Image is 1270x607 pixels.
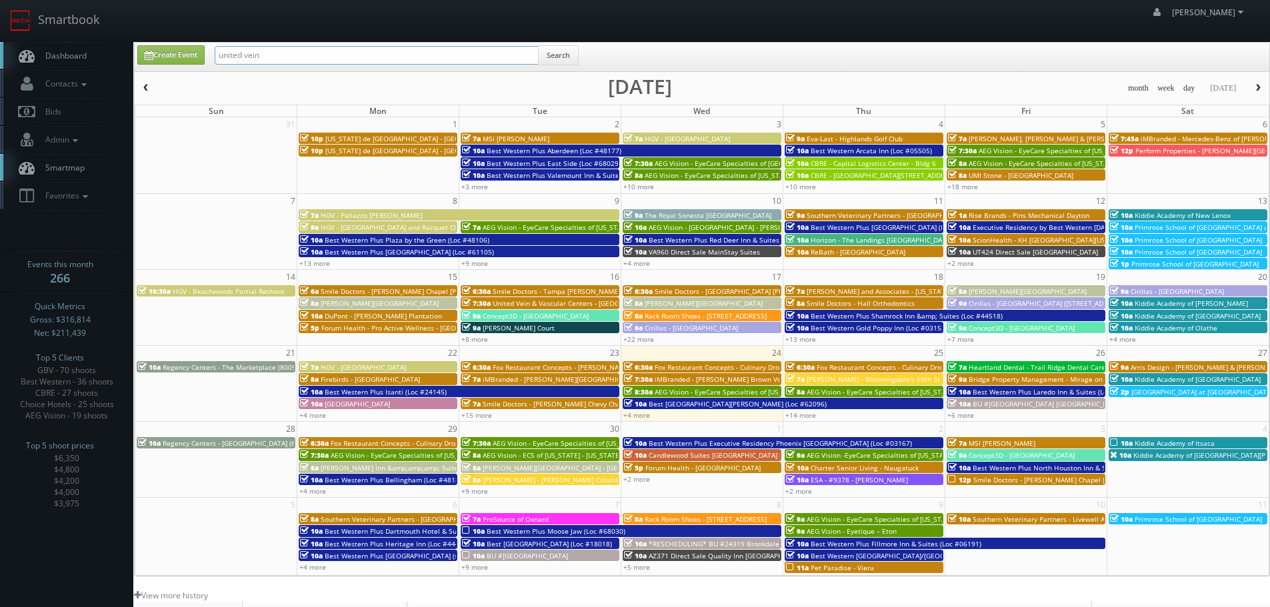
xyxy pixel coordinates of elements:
span: 7a [786,374,805,384]
span: iMBranded - [PERSON_NAME] Brown Volkswagen [655,374,811,384]
span: Best Western Plus North Houston Inn & Suites (Loc #44475) [973,463,1165,472]
span: 10a [786,223,809,232]
button: day [1179,80,1200,97]
span: Firebirds - [GEOGRAPHIC_DATA] [321,374,420,384]
span: [PERSON_NAME][GEOGRAPHIC_DATA] [969,287,1087,296]
span: 10a [1110,323,1133,332]
a: +4 more [623,259,650,268]
span: BU #[GEOGRAPHIC_DATA] [487,551,568,560]
span: 12p [1110,146,1133,155]
span: Best Western Plus [GEOGRAPHIC_DATA] (Loc #64008) [811,223,980,232]
span: 10a [948,399,971,408]
span: Fox Restaurant Concepts - Culinary Dropout - [GEOGRAPHIC_DATA] [655,362,865,372]
span: HGV - Beachwoods Partial Reshoot [173,287,285,296]
span: Southern Veterinary Partners - [GEOGRAPHIC_DATA][PERSON_NAME] [807,211,1025,220]
span: 10a [624,247,647,257]
span: 10a [462,171,485,180]
span: Concept3D - [GEOGRAPHIC_DATA] [483,311,589,320]
span: 5p [300,323,319,332]
span: 10a [1110,211,1133,220]
span: Kiddie Academy of [GEOGRAPHIC_DATA] [1135,311,1261,320]
span: 8a [462,463,481,472]
span: 10a [948,514,971,524]
span: AEG Vision - Eyetique – Eton [807,526,897,536]
span: 10:30a [138,287,171,296]
span: [PERSON_NAME] [1172,7,1247,18]
span: 10p [300,134,323,143]
span: 8:30a [624,387,653,396]
span: CBRE - [GEOGRAPHIC_DATA][STREET_ADDRESS][GEOGRAPHIC_DATA] [811,171,1024,180]
h2: [DATE] [608,80,672,93]
span: 8a [462,475,481,484]
span: ProSource of Oxnard [483,514,549,524]
span: 10a [300,399,323,408]
span: 10a [1110,438,1133,448]
span: Executive Residency by Best Western [DATE] (Loc #44764) [973,223,1158,232]
span: 10a [786,311,809,320]
span: 9a [948,323,967,332]
span: [PERSON_NAME][GEOGRAPHIC_DATA] [321,299,439,308]
span: 7:45a [1110,134,1139,143]
span: Kiddie Academy of [GEOGRAPHIC_DATA] [1135,374,1261,384]
span: 10a [786,539,809,548]
span: 10a [1110,247,1133,257]
button: [DATE] [1205,80,1241,97]
span: Concept3D - [GEOGRAPHIC_DATA] [969,450,1075,460]
span: 9a [786,134,805,143]
span: Kiddie Academy of [PERSON_NAME] [1135,299,1248,308]
span: Southern Veterinary Partners - [GEOGRAPHIC_DATA] [321,514,486,524]
span: 10a [948,463,971,472]
a: +2 more [785,486,812,496]
span: Wed [693,105,710,117]
span: 10a [300,551,323,560]
span: 7a [948,438,967,448]
span: Forum Health - [GEOGRAPHIC_DATA] [645,463,761,472]
a: +9 more [461,562,488,572]
span: 8a [300,374,319,384]
span: 9a [1110,287,1129,296]
span: 9a [1110,362,1129,372]
a: View more history [134,590,208,601]
span: 10a [300,539,323,548]
span: Kiddie Academy of Itsaca [1135,438,1215,448]
span: 7a [786,287,805,296]
span: Fox Restaurant Concepts - Culinary Dropout - [GEOGRAPHIC_DATA] [817,362,1027,372]
span: Rack Room Shoes - [STREET_ADDRESS] [645,311,767,320]
span: 10a [1110,235,1133,245]
span: AEG Vision - EyeCare Specialties of [US_STATE] - Carolina Family Vision [969,159,1194,168]
span: Eva-Last - Highlands Golf Club [807,134,903,143]
span: 8a [786,299,805,308]
span: 8a [462,450,481,460]
span: CBRE - Capital Logistics Center - Bldg 6 [811,159,936,168]
a: +6 more [947,410,974,420]
span: Southern Veterinary Partners - Livewell Animal Urgent Care of [GEOGRAPHIC_DATA] [973,514,1239,524]
span: Best Western Plus Valemount Inn & Suites (Loc #62120) [487,171,666,180]
span: Smartmap [39,162,85,173]
span: Cirillas - [GEOGRAPHIC_DATA] [1131,287,1224,296]
span: 7a [462,134,481,143]
span: 8a [624,299,643,308]
span: [GEOGRAPHIC_DATA] [325,399,390,408]
span: Concept3D - [GEOGRAPHIC_DATA] [969,323,1075,332]
span: 9a [786,450,805,460]
span: HGV - [GEOGRAPHIC_DATA] [321,362,406,372]
span: 8a [300,463,319,472]
span: ESA - #9378 - [PERSON_NAME] [811,475,908,484]
span: 7a [462,399,481,408]
span: 9a [462,311,481,320]
button: week [1153,80,1179,97]
span: 8a [624,311,643,320]
span: Best Western Plus Plaza by the Green (Loc #48106) [325,235,489,245]
span: ScionHealth - KH [GEOGRAPHIC_DATA][US_STATE] [973,235,1130,245]
span: Regency Centers - [GEOGRAPHIC_DATA] (63020) [163,438,313,448]
span: HGV - [GEOGRAPHIC_DATA] [645,134,730,143]
span: 9a [624,323,643,332]
span: *RESCHEDULING* BU #24319 Brookdale [GEOGRAPHIC_DATA] [649,539,847,548]
button: month [1123,80,1153,97]
span: Smile Doctors - [GEOGRAPHIC_DATA] [PERSON_NAME] Orthodontics [655,287,869,296]
a: +5 more [623,562,650,572]
span: [PERSON_NAME], [PERSON_NAME] & [PERSON_NAME], LLC - [GEOGRAPHIC_DATA] [969,134,1225,143]
span: 10a [1110,374,1133,384]
span: Smile Doctors - Tampa [PERSON_NAME] [PERSON_NAME] Orthodontics [493,287,719,296]
a: +2 more [947,259,974,268]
